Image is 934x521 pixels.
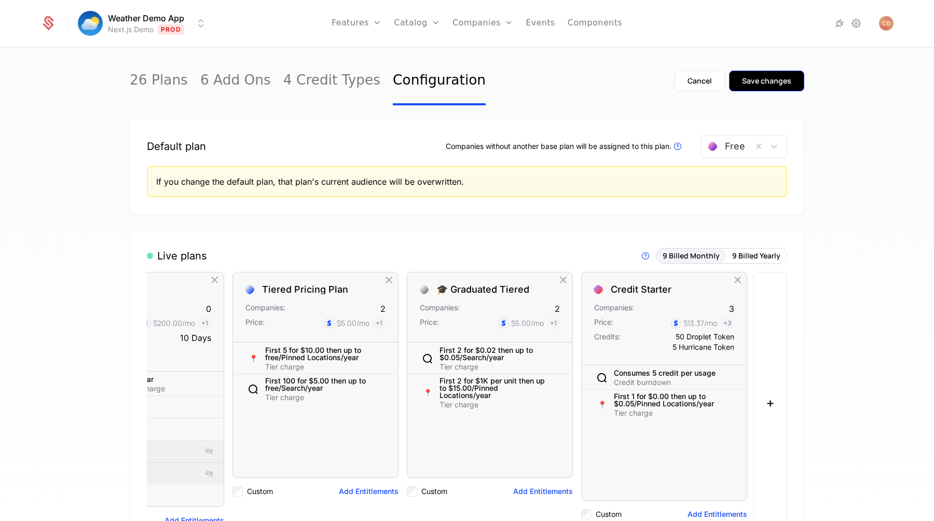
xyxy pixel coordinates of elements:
div: Hide Entitlement [726,398,738,412]
div: 3 [729,303,734,315]
div: First 2 for $0.02 then up to $0.05/Search/year [439,347,547,361]
span: + 3 [720,317,734,330]
div: 🎓 Graduated Tiered [436,285,529,294]
div: Hide Entitlement [552,386,564,400]
div: 📍First 2 for $1K per unit then up to $15.00/Pinned Locations/yearTier charge [407,374,572,412]
div: Default plan [147,139,206,154]
div: First 2 for $0.02 then up to $0.05/Search/yearTier charge [407,344,572,374]
div: 0 [206,303,211,315]
div: Hide Entitlement [203,422,215,436]
div: 5 Hurricane Token [672,342,734,352]
div: Companies: [594,303,634,315]
div: First 5 for $10.00 then up to free/Pinned Locations/year [265,347,373,361]
label: Custom [247,486,273,497]
div: Cancel [688,76,712,86]
a: Integrations [833,17,846,30]
div: Credit burndown [614,379,716,386]
button: Add Entitlements [339,486,399,497]
a: Settings [850,17,862,30]
span: + 1 [547,317,560,330]
div: Price: [420,317,439,330]
div: $13.37 /mo [683,318,717,328]
div: Companies: [245,303,285,315]
div: Next.js Demo [108,24,154,35]
button: 9 Billed Yearly [726,249,787,263]
span: + 1 [198,317,211,330]
div: Hide Entitlement [726,371,738,385]
div: 2 [380,303,386,315]
div: 📍First 5 for $10.00 then up to free/Pinned Locations/yearTier charge [233,344,398,374]
div: Show Entitlement [203,467,215,481]
label: Custom [421,486,447,497]
div: Credits: [594,332,621,352]
label: Custom [596,509,622,519]
div: $200.00 /mo [153,318,195,328]
div: Live plans [147,249,207,263]
div: Tiered Pricing Plan [262,285,348,294]
div: 10 Days [180,332,211,344]
div: Price: [245,317,265,330]
div: Consumes 5 credit per usage [614,369,716,377]
div: 📍First 1 for $0.00 then up to $0.05/Pinned Locations/yearTier charge [582,390,747,420]
div: Hide Entitlement [377,382,390,396]
div: Credit Starter [611,285,671,294]
a: 4 Credit Types [283,57,380,105]
div: 50 Droplet Token [672,332,734,342]
button: Cancel [675,71,725,91]
div: Hide Entitlement [203,377,215,391]
a: Configuration [393,57,486,105]
div: Companies: [420,303,460,315]
span: + 1 [373,317,386,330]
div: Tier charge [439,401,547,408]
div: 📍 [594,397,610,413]
button: Save changes [729,71,804,91]
div: First 100 for $5.00 then up to free/Search/year [265,377,373,392]
span: Weather Demo App [108,12,184,24]
div: Save changes [742,76,791,86]
button: Select environment [81,12,207,35]
div: Tier charge [265,363,373,371]
div: First 1 for $0.00 then up to $0.05/Pinned Locations/year [614,393,722,407]
div: Tier charge [614,409,722,417]
div: 2 [555,303,560,315]
span: Prod [158,24,184,35]
button: 9 Billed Monthly [656,249,726,263]
div: First 100 for $5.00 then up to free/Search/yearTier charge [233,374,398,404]
div: Tier charge [265,394,373,401]
div: First 2 for $1K per unit then up to $15.00/Pinned Locations/year [439,377,547,399]
div: $5.00 /mo [511,318,544,328]
button: Add Entitlements [513,486,573,497]
img: Cole Demo [879,16,894,31]
div: If you change the default plan, that plan's current audience will be overwritten. [156,175,778,188]
div: Hide Entitlement [552,352,564,365]
div: Show Entitlement [203,445,215,458]
img: Weather Demo App [78,11,103,36]
a: 26 Plans [130,57,188,105]
div: $5.00 /mo [337,318,369,328]
div: Companies without another base plan will be assigned to this plan. [446,140,684,153]
a: 6 Add Ons [200,57,271,105]
div: Tier charge [439,363,547,371]
div: Hide Entitlement [203,400,215,414]
div: Hide Entitlement [377,352,390,365]
div: Price: [594,317,613,330]
div: 📍 [245,351,261,366]
button: Open user button [879,16,894,31]
div: Consumes 5 credit per usageCredit burndown [582,366,747,390]
div: 📍 [420,385,435,401]
button: Add Entitlements [688,509,747,519]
